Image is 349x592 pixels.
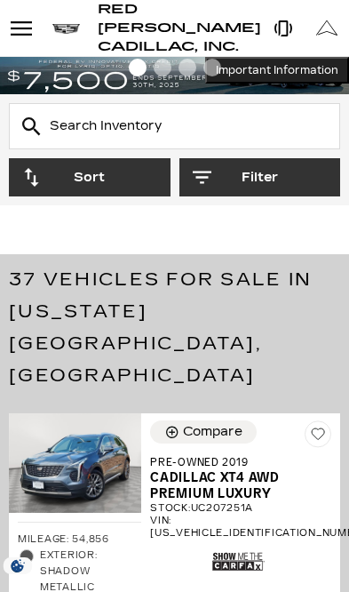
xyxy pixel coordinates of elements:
[98,2,261,54] span: Red [PERSON_NAME] Cadillac, Inc.
[154,59,171,76] span: Go to slide 2
[9,158,171,196] button: Sort
[18,532,141,548] li: Mileage: 54,856
[262,6,305,51] a: Open Phone Modal
[305,420,331,452] button: Save Vehicle
[150,454,318,470] span: Pre-Owned 2019
[52,19,80,37] a: Cadillac logo
[129,59,147,76] span: Go to slide 1
[150,515,331,540] div: VIN: [US_VEHICLE_IDENTIFICATION_NUMBER]
[212,544,266,580] img: Show Me the CARFAX Badge
[150,454,331,502] a: Pre-Owned 2019Cadillac XT4 AWD Premium Luxury
[9,413,141,513] img: 2019 Cadillac XT4 AWD Premium Luxury
[178,59,196,76] span: Go to slide 3
[305,6,349,51] a: Open Get Directions Modal
[9,103,340,149] input: Search Inventory
[150,470,318,502] span: Cadillac XT4 AWD Premium Luxury
[150,420,257,444] button: Compare Vehicle
[179,158,341,196] button: Filter
[203,59,221,76] span: Go to slide 4
[150,502,331,515] div: Stock : UC207251A
[9,268,312,386] span: 37 Vehicles for Sale in [US_STATE][GEOGRAPHIC_DATA], [GEOGRAPHIC_DATA]
[183,424,242,440] div: Compare
[52,24,80,35] img: Cadillac logo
